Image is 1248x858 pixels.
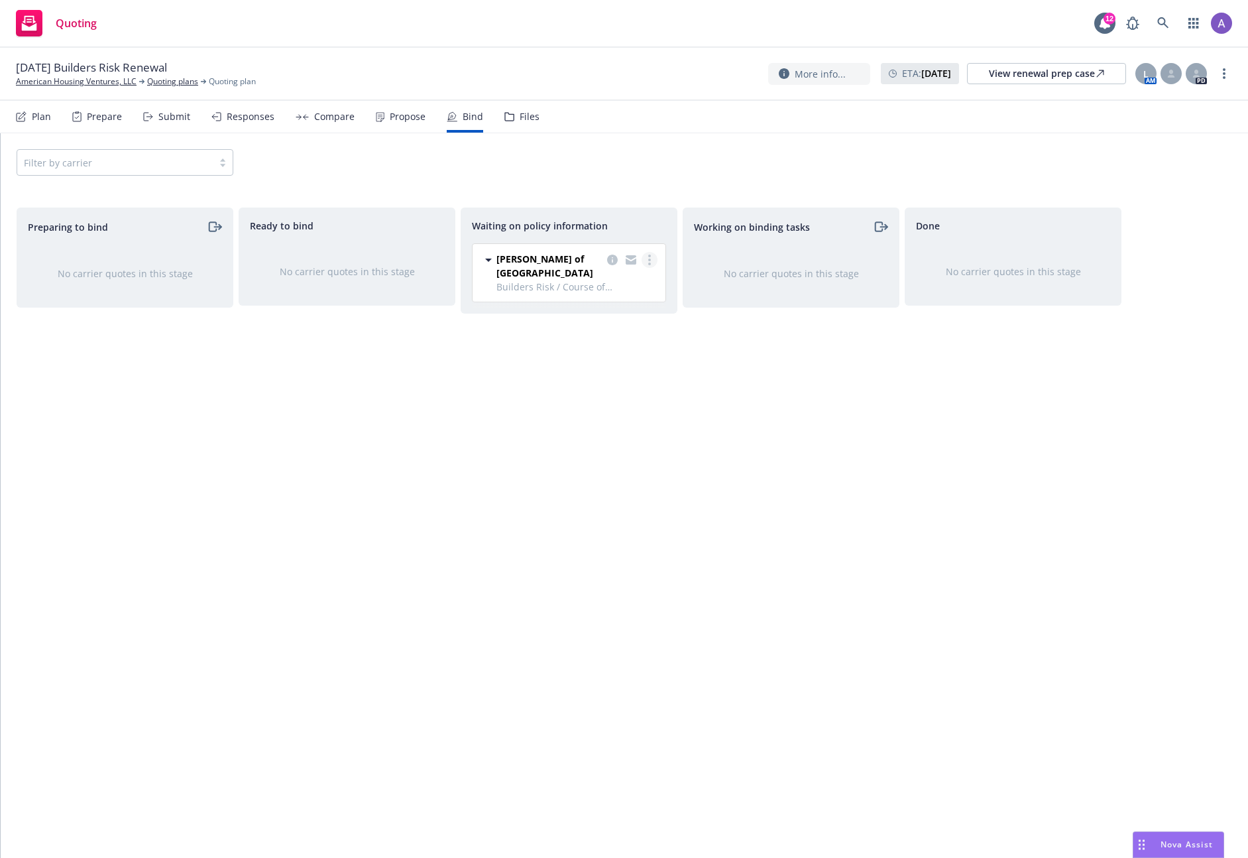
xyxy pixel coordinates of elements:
[32,111,51,122] div: Plan
[16,60,167,76] span: [DATE] Builders Risk Renewal
[623,252,639,268] a: copy logging email
[227,111,274,122] div: Responses
[250,219,313,233] span: Ready to bind
[1104,13,1115,25] div: 12
[1180,10,1207,36] a: Switch app
[967,63,1126,84] a: View renewal prep case
[902,66,951,80] span: ETA :
[87,111,122,122] div: Prepare
[520,111,539,122] div: Files
[989,64,1104,84] div: View renewal prep case
[11,5,102,42] a: Quoting
[496,252,602,280] span: [PERSON_NAME] of [GEOGRAPHIC_DATA]
[56,18,97,29] span: Quoting
[1161,839,1213,850] span: Nova Assist
[1133,831,1224,858] button: Nova Assist
[1143,67,1149,81] span: L
[795,67,846,81] span: More info...
[705,267,878,280] div: No carrier quotes in this stage
[694,220,810,234] span: Working on binding tasks
[768,63,870,85] button: More info...
[206,219,222,235] a: moveRight
[604,252,620,268] a: copy logging email
[314,111,355,122] div: Compare
[260,265,433,278] div: No carrier quotes in this stage
[1216,66,1232,82] a: more
[38,267,211,280] div: No carrier quotes in this stage
[472,219,608,233] span: Waiting on policy information
[872,219,888,235] a: moveRight
[16,76,137,88] a: American Housing Ventures, LLC
[158,111,190,122] div: Submit
[147,76,198,88] a: Quoting plans
[642,252,657,268] a: more
[1150,10,1176,36] a: Search
[916,219,940,233] span: Done
[1211,13,1232,34] img: photo
[1119,10,1146,36] a: Report a Bug
[463,111,483,122] div: Bind
[921,67,951,80] strong: [DATE]
[390,111,425,122] div: Propose
[927,265,1100,278] div: No carrier quotes in this stage
[496,280,657,294] span: Builders Risk / Course of Construction
[28,220,108,234] span: Preparing to bind
[209,76,256,88] span: Quoting plan
[1133,832,1150,857] div: Drag to move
